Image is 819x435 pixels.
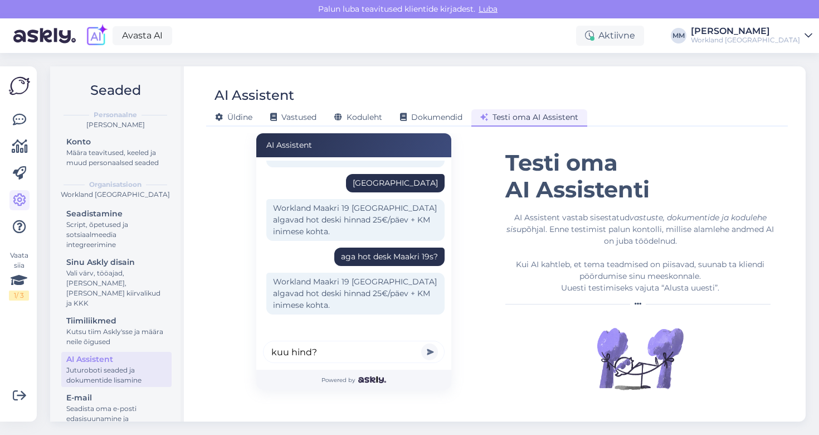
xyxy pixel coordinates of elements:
[341,251,438,263] div: aga hot desk Maakri 19s?
[61,206,172,252] a: SeadistamineScript, õpetused ja sotsiaalmeedia integreerimine
[576,26,644,46] div: Aktiivne
[66,315,167,327] div: Tiimiliikmed
[215,112,252,122] span: Üldine
[59,80,172,101] h2: Seaded
[66,392,167,404] div: E-mail
[85,24,108,47] img: explore-ai
[353,177,438,189] div: [GEOGRAPHIC_DATA]
[59,190,172,200] div: Workland [GEOGRAPHIC_DATA]
[66,208,167,220] div: Seadistamine
[671,28,686,43] div: MM
[89,180,142,190] b: Organisatsioon
[358,376,386,383] img: Askly
[691,36,800,45] div: Workland [GEOGRAPHIC_DATA]
[66,404,167,434] div: Seadista oma e-posti edasisuunamine ja [PERSON_NAME]
[691,27,800,36] div: [PERSON_NAME]
[66,136,167,148] div: Konto
[9,291,29,301] div: 1 / 3
[480,112,578,122] span: Testi oma AI Assistent
[61,313,172,349] a: TiimiliikmedKutsu tiim Askly'sse ja määra neile õigused
[66,148,167,168] div: Määra teavitused, keeled ja muud personaalsed seaded
[266,199,445,241] div: Workland Maakri 19 [GEOGRAPHIC_DATA] algavad hot deski hinnad 25€/päev + KM inimese kohta.
[9,75,30,96] img: Askly Logo
[61,134,172,170] a: KontoMäära teavitused, keeled ja muud personaalsed seaded
[66,220,167,250] div: Script, õpetused ja sotsiaalmeedia integreerimine
[321,376,386,384] span: Powered by
[9,250,29,301] div: Vaata siia
[113,26,172,45] a: Avasta AI
[505,149,775,203] h1: Testi oma AI Assistenti
[270,112,316,122] span: Vastused
[400,112,462,122] span: Dokumendid
[66,257,167,268] div: Sinu Askly disain
[691,27,812,45] a: [PERSON_NAME]Workland [GEOGRAPHIC_DATA]
[334,112,382,122] span: Koduleht
[61,352,172,387] a: AI AssistentJuturoboti seaded ja dokumentide lisamine
[66,365,167,385] div: Juturoboti seaded ja dokumentide lisamine
[506,212,767,234] i: vastuste, dokumentide ja kodulehe sisu
[66,268,167,308] div: Vali värv, tööajad, [PERSON_NAME], [PERSON_NAME] kiirvalikud ja KKK
[596,314,685,403] img: Illustration
[66,327,167,347] div: Kutsu tiim Askly'sse ja määra neile õigused
[263,341,445,363] input: Kirjuta oma küsimus siia
[66,354,167,365] div: AI Assistent
[475,4,501,14] span: Luba
[61,255,172,310] a: Sinu Askly disainVali värv, tööajad, [PERSON_NAME], [PERSON_NAME] kiirvalikud ja KKK
[266,273,445,315] div: Workland Maakri 19 [GEOGRAPHIC_DATA] algavad hot deski hinnad 25€/päev + KM inimese kohta.
[59,120,172,130] div: [PERSON_NAME]
[256,133,451,157] div: AI Assistent
[505,212,775,294] div: AI Assistent vastab sisestatud põhjal. Enne testimist palun kontolli, millise alamlehe andmed AI ...
[214,85,294,106] div: AI Assistent
[94,110,137,120] b: Personaalne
